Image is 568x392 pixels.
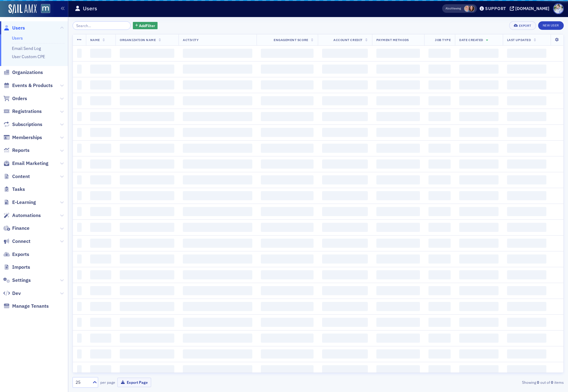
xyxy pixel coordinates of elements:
[322,128,368,137] span: ‌
[183,207,252,216] span: ‌
[183,365,252,374] span: ‌
[183,334,252,343] span: ‌
[428,96,451,105] span: ‌
[90,96,112,105] span: ‌
[261,254,314,264] span: ‌
[507,112,546,121] span: ‌
[77,223,82,232] span: ‌
[428,302,451,311] span: ‌
[376,144,420,153] span: ‌
[459,239,498,248] span: ‌
[120,159,174,169] span: ‌
[507,365,546,374] span: ‌
[261,112,314,121] span: ‌
[428,239,451,248] span: ‌
[183,223,252,232] span: ‌
[77,286,82,295] span: ‌
[120,207,174,216] span: ‌
[12,238,30,245] span: Connect
[9,4,37,14] img: SailAMX
[261,239,314,248] span: ‌
[519,24,531,27] div: Export
[77,365,82,374] span: ‌
[459,65,498,74] span: ‌
[376,65,420,74] span: ‌
[507,239,546,248] span: ‌
[261,318,314,327] span: ‌
[261,302,314,311] span: ‌
[261,334,314,343] span: ‌
[120,175,174,184] span: ‌
[376,223,420,232] span: ‌
[183,49,252,58] span: ‌
[12,46,41,51] a: Email Send Log
[507,207,546,216] span: ‌
[3,212,41,219] a: Automations
[12,186,25,193] span: Tasks
[459,112,498,121] span: ‌
[3,277,31,284] a: Settings
[12,134,42,141] span: Memberships
[376,96,420,105] span: ‌
[261,96,314,105] span: ‌
[12,54,45,59] a: User Custom CPE
[183,38,199,42] span: Activity
[183,159,252,169] span: ‌
[120,286,174,295] span: ‌
[261,191,314,200] span: ‌
[12,264,30,271] span: Imports
[90,80,112,89] span: ‌
[90,270,112,279] span: ‌
[428,144,451,153] span: ‌
[538,21,564,30] a: New User
[376,349,420,359] span: ‌
[322,49,368,58] span: ‌
[120,239,174,248] span: ‌
[77,270,82,279] span: ‌
[183,349,252,359] span: ‌
[459,128,498,137] span: ‌
[507,286,546,295] span: ‌
[507,270,546,279] span: ‌
[3,69,43,76] a: Organizations
[261,286,314,295] span: ‌
[322,349,368,359] span: ‌
[77,80,82,89] span: ‌
[459,80,498,89] span: ‌
[12,108,42,115] span: Registrations
[120,334,174,343] span: ‌
[183,286,252,295] span: ‌
[12,199,36,206] span: E-Learning
[3,121,42,128] a: Subscriptions
[376,128,420,137] span: ‌
[90,239,112,248] span: ‌
[120,365,174,374] span: ‌
[90,318,112,327] span: ‌
[120,191,174,200] span: ‌
[90,286,112,295] span: ‌
[428,334,451,343] span: ‌
[428,112,451,121] span: ‌
[77,49,82,58] span: ‌
[428,254,451,264] span: ‌
[3,134,42,141] a: Memberships
[117,378,151,387] button: Export Page
[120,112,174,121] span: ‌
[76,379,89,386] div: 25
[77,239,82,248] span: ‌
[507,80,546,89] span: ‌
[120,96,174,105] span: ‌
[77,191,82,200] span: ‌
[41,4,50,13] img: SailAMX
[100,380,115,385] label: per page
[77,159,82,169] span: ‌
[139,23,155,28] span: Add Filter
[446,6,451,10] div: Also
[459,207,498,216] span: ‌
[550,380,554,385] strong: 0
[428,49,451,58] span: ‌
[322,254,368,264] span: ‌
[428,191,451,200] span: ‌
[322,159,368,169] span: ‌
[3,251,29,258] a: Exports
